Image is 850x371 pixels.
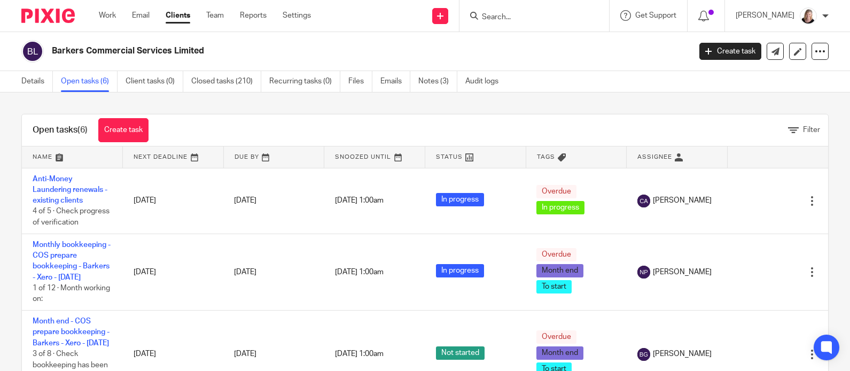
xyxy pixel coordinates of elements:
a: Email [132,10,150,21]
a: Create task [699,43,761,60]
span: [DATE] [234,351,256,358]
span: [DATE] 1:00am [335,268,384,276]
a: Open tasks (6) [61,71,118,92]
span: Filter [803,126,820,134]
a: Client tasks (0) [126,71,183,92]
span: In progress [536,201,584,214]
span: Tags [537,154,555,160]
img: svg%3E [637,348,650,361]
h1: Open tasks [33,125,88,136]
span: [DATE] [234,197,256,204]
span: In progress [436,193,484,206]
span: [DATE] 1:00am [335,351,384,358]
a: Recurring tasks (0) [269,71,340,92]
span: (6) [77,126,88,134]
img: svg%3E [21,40,44,63]
a: Audit logs [465,71,506,92]
span: Month end [536,264,583,277]
span: In progress [436,264,484,277]
span: Status [436,154,463,160]
img: svg%3E [637,266,650,279]
a: Monthly bookkeeping - COS prepare bookkeeping - Barkers - Xero - [DATE] [33,241,111,281]
span: Overdue [536,248,576,261]
a: Clients [166,10,190,21]
span: [DATE] [234,268,256,276]
span: Get Support [635,12,676,19]
a: Month end - COS prepare bookkeeping - Barkers - Xero - [DATE] [33,318,110,347]
span: To start [536,280,572,293]
span: [PERSON_NAME] [653,349,712,359]
td: [DATE] [123,234,224,310]
img: Pixie [21,9,75,23]
a: Settings [283,10,311,21]
span: Snoozed Until [335,154,391,160]
span: Not started [436,346,485,360]
a: Files [348,71,372,92]
span: Overdue [536,185,576,198]
span: Month end [536,346,583,360]
h2: Barkers Commercial Services Limited [52,45,557,57]
span: [PERSON_NAME] [653,195,712,206]
a: Create task [98,118,149,142]
a: Notes (3) [418,71,457,92]
span: 1 of 12 · Month working on: [33,284,110,303]
span: 4 of 5 · Check progress of verification [33,208,110,227]
p: [PERSON_NAME] [736,10,794,21]
span: Overdue [536,330,576,344]
a: Anti-Money Laundering renewals - existing clients [33,175,107,205]
a: Details [21,71,53,92]
a: Emails [380,71,410,92]
input: Search [481,13,577,22]
a: Work [99,10,116,21]
td: [DATE] [123,168,224,234]
span: [PERSON_NAME] [653,267,712,277]
a: Reports [240,10,267,21]
a: Closed tasks (210) [191,71,261,92]
img: K%20Garrattley%20headshot%20black%20top%20cropped.jpg [800,7,817,25]
img: svg%3E [637,195,650,207]
a: Team [206,10,224,21]
span: [DATE] 1:00am [335,197,384,205]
